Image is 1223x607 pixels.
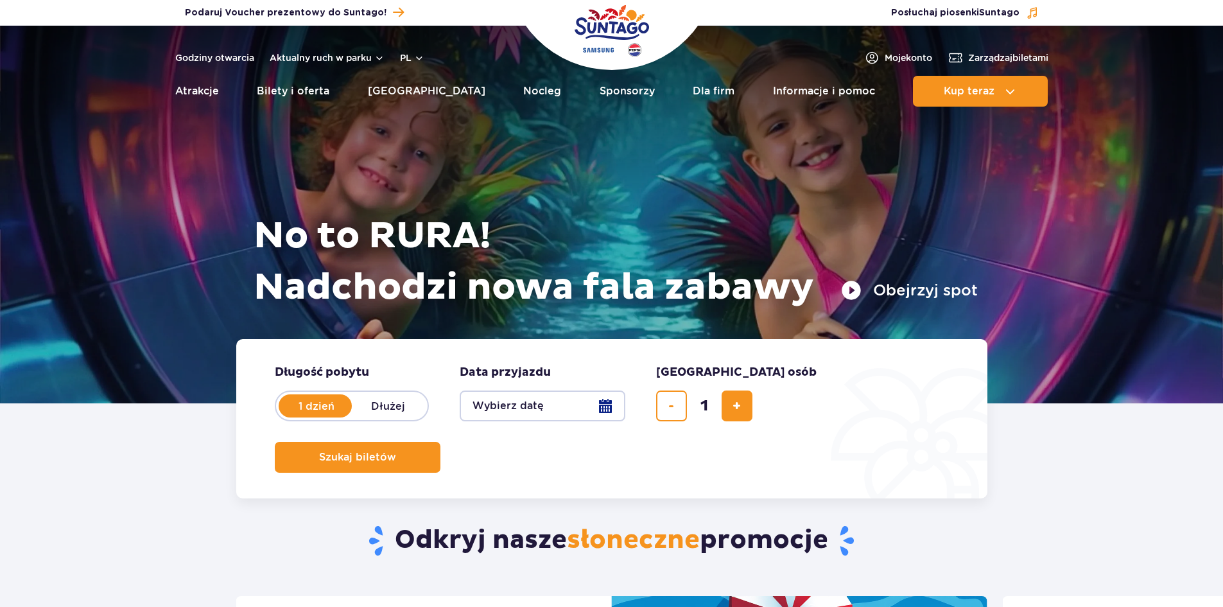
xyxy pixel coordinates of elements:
[368,76,485,107] a: [GEOGRAPHIC_DATA]
[319,452,396,463] span: Szukaj biletów
[979,8,1019,17] span: Suntago
[275,442,440,473] button: Szukaj biletów
[885,51,932,64] span: Moje konto
[948,50,1048,66] a: Zarządzajbiletami
[352,392,425,419] label: Dłużej
[275,365,369,380] span: Długość pobytu
[722,391,752,421] button: dodaj bilet
[891,6,1039,19] button: Posłuchaj piosenkiSuntago
[841,280,978,301] button: Obejrzyj spot
[689,391,720,421] input: liczba biletów
[400,51,424,64] button: pl
[656,365,817,380] span: [GEOGRAPHIC_DATA] osób
[175,51,254,64] a: Godziny otwarcia
[913,76,1048,107] button: Kup teraz
[185,6,386,19] span: Podaruj Voucher prezentowy do Suntago!
[600,76,655,107] a: Sponsorzy
[236,339,987,498] form: Planowanie wizyty w Park of Poland
[257,76,329,107] a: Bilety i oferta
[236,524,987,558] h2: Odkryj nasze promocje
[270,53,385,63] button: Aktualny ruch w parku
[891,6,1019,19] span: Posłuchaj piosenki
[175,76,219,107] a: Atrakcje
[944,85,994,97] span: Kup teraz
[460,391,625,421] button: Wybierz datę
[567,524,700,556] span: słoneczne
[693,76,734,107] a: Dla firm
[773,76,875,107] a: Informacje i pomoc
[280,392,353,419] label: 1 dzień
[185,4,404,21] a: Podaruj Voucher prezentowy do Suntago!
[254,211,978,313] h1: No to RURA! Nadchodzi nowa fala zabawy
[656,391,687,421] button: usuń bilet
[460,365,551,380] span: Data przyjazdu
[968,51,1048,64] span: Zarządzaj biletami
[523,76,561,107] a: Nocleg
[864,50,932,66] a: Mojekonto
